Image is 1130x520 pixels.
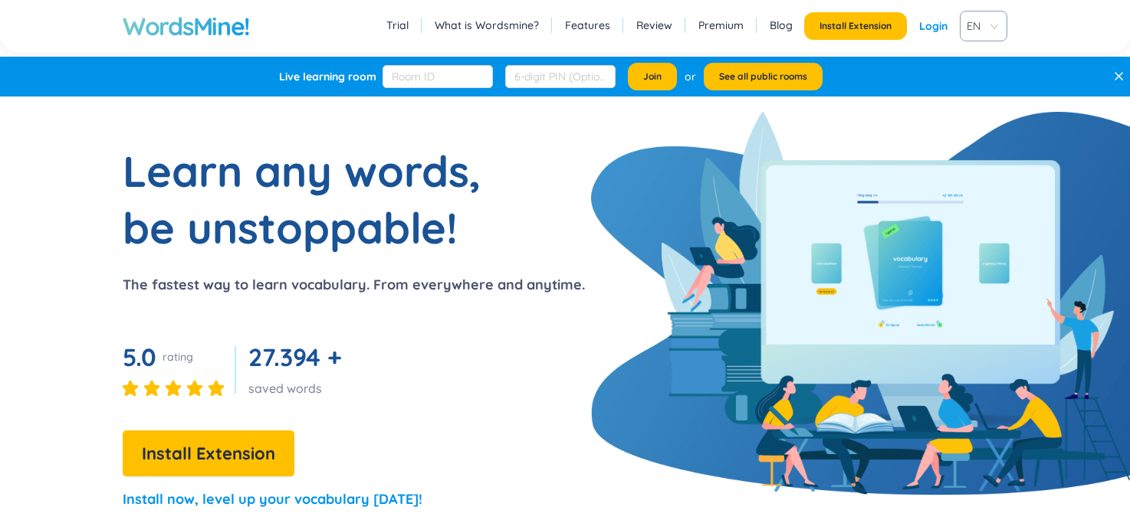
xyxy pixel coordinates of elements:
span: See all public rooms [719,70,807,83]
input: 6-digit PIN (Optional) [505,65,616,88]
a: Premium [698,18,744,33]
button: Install Extension [804,12,907,40]
span: 27.394 + [248,342,341,372]
div: Live learning room [279,69,376,84]
input: Room ID [383,65,493,88]
div: rating [163,349,193,365]
a: Trial [386,18,409,33]
span: Install Extension [820,20,892,32]
a: Install Extension [123,447,294,463]
a: Blog [770,18,793,33]
a: Review [636,18,672,33]
p: Install now, level up your vocabulary [DATE]! [123,489,422,510]
button: See all public rooms [704,63,823,90]
a: Features [565,18,610,33]
a: Login [919,12,948,40]
a: WordsMine! [123,11,250,41]
span: 5.0 [123,342,156,372]
button: Join [628,63,677,90]
button: Install Extension [123,430,294,476]
p: The fastest way to learn vocabulary. From everywhere and anytime. [123,274,585,296]
div: saved words [248,380,347,397]
div: or [685,68,696,85]
span: VIE [967,15,994,38]
span: Join [643,70,662,83]
h1: Learn any words, be unstoppable! [123,142,506,256]
span: Install Extension [142,440,275,467]
a: What is Wordsmine? [435,18,539,33]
